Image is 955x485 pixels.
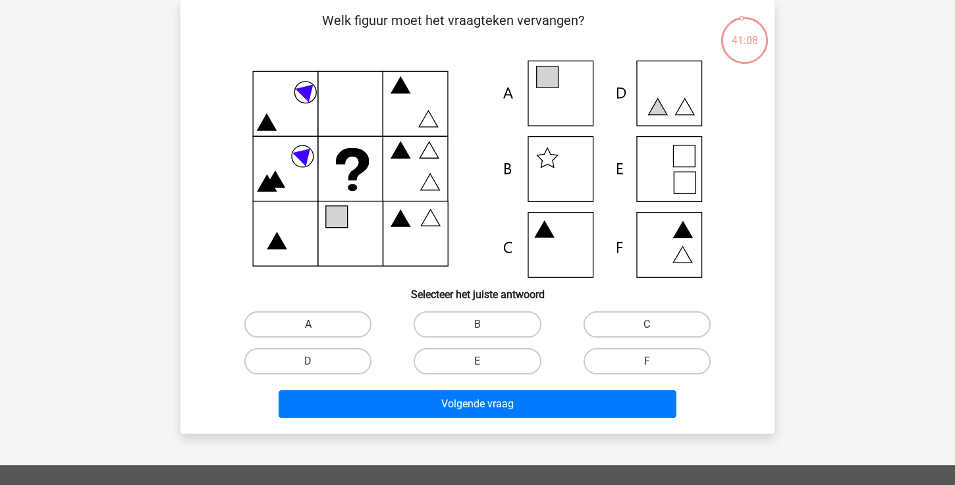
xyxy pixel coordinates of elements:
[202,11,704,50] p: Welk figuur moet het vraagteken vervangen?
[584,348,711,374] label: F
[720,16,769,49] div: 41:08
[202,278,753,301] h6: Selecteer het juiste antwoord
[244,348,371,374] label: D
[244,311,371,338] label: A
[584,311,711,338] label: C
[279,390,677,418] button: Volgende vraag
[414,348,541,374] label: E
[414,311,541,338] label: B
